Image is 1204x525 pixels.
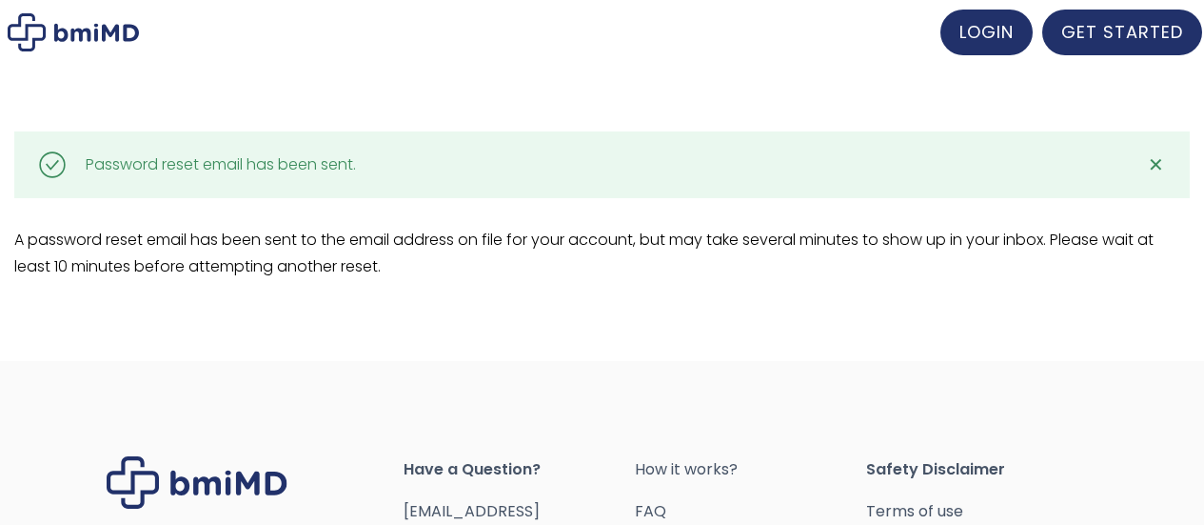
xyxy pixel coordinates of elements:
a: Terms of use [866,498,1097,525]
span: Have a Question? [404,456,635,483]
a: ✕ [1137,146,1175,184]
div: Password reset email has been sent. [86,151,356,178]
span: LOGIN [959,20,1014,44]
img: Brand Logo [107,456,287,509]
span: GET STARTED [1061,20,1183,44]
span: Safety Disclaimer [866,456,1097,483]
span: ✕ [1148,151,1164,178]
a: FAQ [635,498,866,525]
a: How it works? [635,456,866,483]
p: A password reset email has been sent to the email address on file for your account, but may take ... [14,227,1190,280]
a: GET STARTED [1042,10,1202,55]
img: My account [8,13,139,51]
a: LOGIN [940,10,1033,55]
